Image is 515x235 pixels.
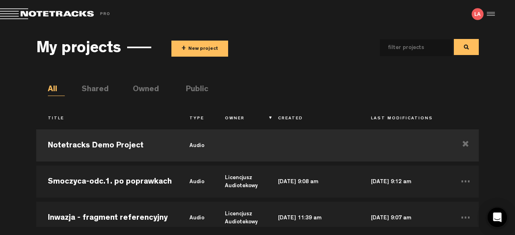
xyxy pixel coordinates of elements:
[359,112,452,126] th: Last Modifications
[82,84,99,96] li: Shared
[472,8,484,20] img: letters
[178,127,213,163] td: audio
[36,112,178,126] th: Title
[171,41,228,57] button: +New project
[133,84,150,96] li: Owned
[178,163,213,200] td: audio
[36,127,178,163] td: Notetracks Demo Project
[36,41,121,58] h3: My projects
[36,163,178,200] td: Smoczyca-odc.1. po poprawkach
[266,163,359,200] td: [DATE] 9:08 am
[178,112,213,126] th: Type
[380,39,439,56] input: filter projects
[488,208,507,227] div: Open Intercom Messenger
[359,163,452,200] td: [DATE] 9:12 am
[181,44,186,53] span: +
[48,84,65,96] li: All
[213,163,266,200] td: Licencjusz Audiotekowy
[213,112,266,126] th: Owner
[452,163,479,200] td: ...
[266,112,359,126] th: Created
[186,84,203,96] li: Public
